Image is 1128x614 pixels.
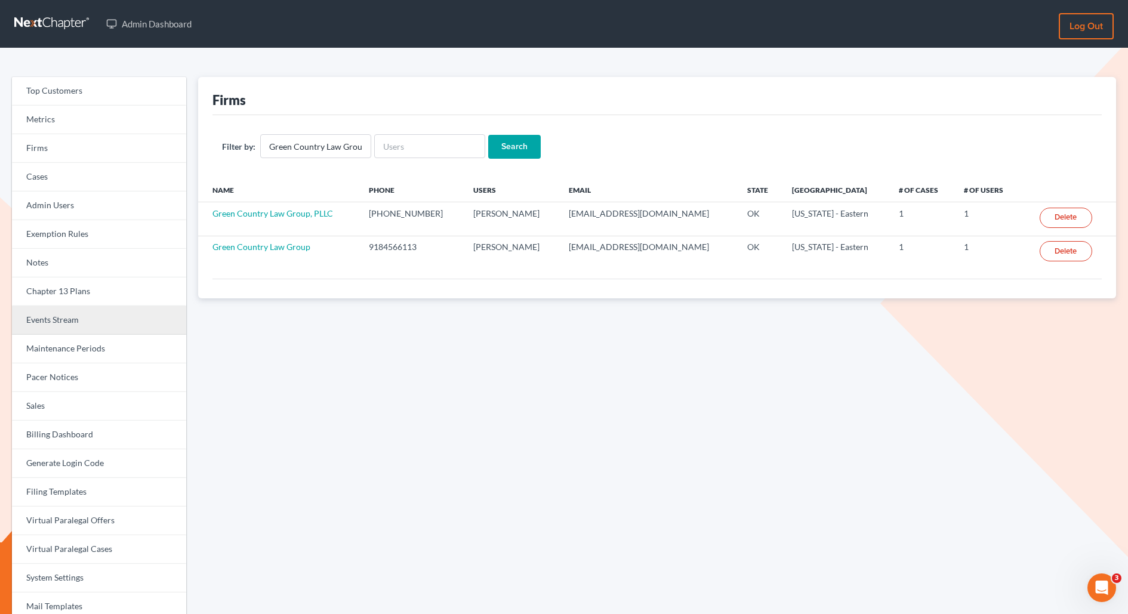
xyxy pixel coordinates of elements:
[954,236,1020,269] td: 1
[1112,573,1121,583] span: 3
[782,178,889,202] th: [GEOGRAPHIC_DATA]
[12,192,186,220] a: Admin Users
[12,392,186,421] a: Sales
[12,106,186,134] a: Metrics
[889,202,955,236] td: 1
[212,91,246,109] div: Firms
[359,178,464,202] th: Phone
[738,178,782,202] th: State
[12,77,186,106] a: Top Customers
[488,135,541,159] input: Search
[100,13,198,35] a: Admin Dashboard
[359,236,464,269] td: 9184566113
[464,236,559,269] td: [PERSON_NAME]
[359,202,464,236] td: [PHONE_NUMBER]
[738,202,782,236] td: OK
[464,178,559,202] th: Users
[954,202,1020,236] td: 1
[12,220,186,249] a: Exemption Rules
[464,202,559,236] td: [PERSON_NAME]
[1087,573,1116,602] iframe: Intercom live chat
[559,236,738,269] td: [EMAIL_ADDRESS][DOMAIN_NAME]
[12,335,186,363] a: Maintenance Periods
[12,306,186,335] a: Events Stream
[954,178,1020,202] th: # of Users
[12,249,186,277] a: Notes
[12,134,186,163] a: Firms
[559,178,738,202] th: Email
[260,134,371,158] input: Firm Name
[1040,241,1092,261] a: Delete
[12,277,186,306] a: Chapter 13 Plans
[889,236,955,269] td: 1
[559,202,738,236] td: [EMAIL_ADDRESS][DOMAIN_NAME]
[222,140,255,153] label: Filter by:
[198,178,360,202] th: Name
[1040,208,1092,228] a: Delete
[738,236,782,269] td: OK
[782,236,889,269] td: [US_STATE] - Eastern
[12,163,186,192] a: Cases
[889,178,955,202] th: # of Cases
[212,208,333,218] a: Green Country Law Group, PLLC
[12,421,186,449] a: Billing Dashboard
[12,478,186,507] a: Filing Templates
[212,242,310,252] a: Green Country Law Group
[12,535,186,564] a: Virtual Paralegal Cases
[12,564,186,593] a: System Settings
[374,134,485,158] input: Users
[1059,13,1114,39] a: Log out
[12,363,186,392] a: Pacer Notices
[12,449,186,478] a: Generate Login Code
[782,202,889,236] td: [US_STATE] - Eastern
[12,507,186,535] a: Virtual Paralegal Offers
